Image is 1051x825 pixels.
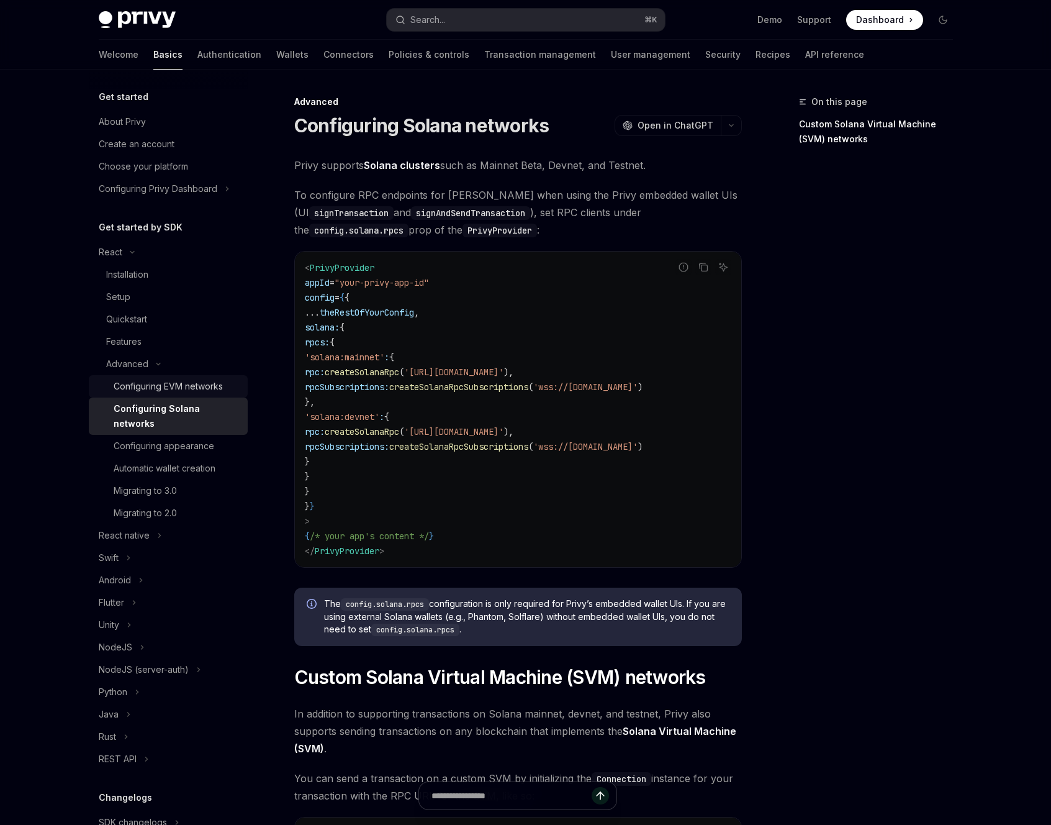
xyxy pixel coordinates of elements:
span: ( [399,367,404,378]
code: config.solana.rpcs [341,598,429,611]
a: About Privy [89,111,248,133]
span: rpcSubscriptions: [305,381,389,393]
code: config.solana.rpcs [309,224,408,237]
div: Advanced [294,96,742,108]
span: In addition to supporting transactions on Solana mainnet, devnet, and testnet, Privy also support... [294,705,742,757]
button: Toggle Flutter section [89,591,248,614]
span: "your-privy-app-id" [335,277,429,288]
span: rpcSubscriptions: [305,441,389,452]
a: Automatic wallet creation [89,457,248,480]
span: } [305,501,310,512]
button: Toggle Unity section [89,614,248,636]
a: Quickstart [89,308,248,330]
button: Copy the contents from the code block [695,259,711,275]
div: Choose your platform [99,159,188,174]
div: Installation [106,267,148,282]
div: NodeJS [99,640,132,655]
a: Migrating to 3.0 [89,480,248,502]
span: </ [305,545,315,557]
span: > [379,545,384,557]
div: Migrating to 3.0 [114,483,177,498]
span: } [305,456,310,467]
a: Transaction management [484,40,596,70]
span: config [305,292,335,303]
div: Rust [99,729,116,744]
span: { [345,292,350,303]
code: PrivyProvider [462,224,537,237]
span: createSolanaRpcSubscriptions [389,441,528,452]
div: Create an account [99,137,174,152]
button: Report incorrect code [675,259,692,275]
span: Dashboard [856,14,904,26]
span: 'wss://[DOMAIN_NAME]' [533,441,638,452]
span: ( [399,426,404,437]
button: Send message [592,787,609,804]
span: { [384,411,389,422]
a: Configuring appearance [89,435,248,457]
span: createSolanaRpcSubscriptions [389,381,528,393]
a: Demo [757,14,782,26]
span: The configuration is only required for Privy’s embedded wallet UIs. If you are using external Sol... [324,598,729,636]
button: Open in ChatGPT [615,115,721,136]
a: Custom Solana Virtual Machine (SVM) networks [799,114,963,149]
div: Configuring Privy Dashboard [99,181,217,196]
a: Solana clusters [364,159,440,172]
button: Toggle React native section [89,524,248,547]
span: { [330,337,335,348]
div: REST API [99,752,137,767]
div: Migrating to 2.0 [114,506,177,521]
a: Features [89,330,248,353]
button: Toggle React section [89,241,248,263]
span: { [305,531,310,542]
span: ( [528,381,533,393]
span: On this page [811,94,867,109]
button: Toggle REST API section [89,748,248,770]
button: Toggle dark mode [933,10,953,30]
button: Toggle NodeJS section [89,636,248,659]
span: = [330,277,335,288]
a: Configuring Solana networks [89,398,248,435]
code: config.solana.rpcs [371,624,459,636]
code: Connection [592,772,651,786]
h5: Changelogs [99,790,152,805]
a: Policies & controls [389,40,469,70]
span: You can send a transaction on a custom SVM by initializing the instance for your transaction with... [294,770,742,804]
span: , [414,307,419,318]
span: } [429,531,434,542]
span: = [335,292,340,303]
div: Flutter [99,595,124,610]
a: Installation [89,263,248,286]
code: signAndSendTransaction [411,206,530,220]
span: PrivyProvider [315,545,379,557]
span: ⌘ K [644,15,657,25]
span: createSolanaRpc [325,426,399,437]
input: Ask a question... [431,782,592,809]
a: Security [705,40,741,70]
button: Ask AI [715,259,731,275]
a: User management [611,40,690,70]
button: Toggle Java section [89,703,248,726]
div: Unity [99,618,119,632]
div: Search... [410,12,445,27]
button: Toggle Rust section [89,726,248,748]
button: Toggle Configuring Privy Dashboard section [89,178,248,200]
div: Java [99,707,119,722]
a: Basics [153,40,183,70]
span: PrivyProvider [310,262,374,273]
div: Configuring appearance [114,439,214,454]
span: To configure RPC endpoints for [PERSON_NAME] when using the Privy embedded wallet UIs (UI and ), ... [294,186,742,239]
span: : [379,411,384,422]
div: Setup [106,289,130,304]
span: 'wss://[DOMAIN_NAME]' [533,381,638,393]
span: rpc: [305,367,325,378]
span: : [384,352,389,363]
h5: Get started by SDK [99,220,183,235]
img: dark logo [99,11,176,29]
span: /* your app's content */ [310,531,429,542]
a: API reference [805,40,864,70]
button: Toggle Python section [89,681,248,703]
span: ... [305,307,320,318]
div: Automatic wallet creation [114,461,215,476]
span: '[URL][DOMAIN_NAME]' [404,367,503,378]
div: Swift [99,550,119,565]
